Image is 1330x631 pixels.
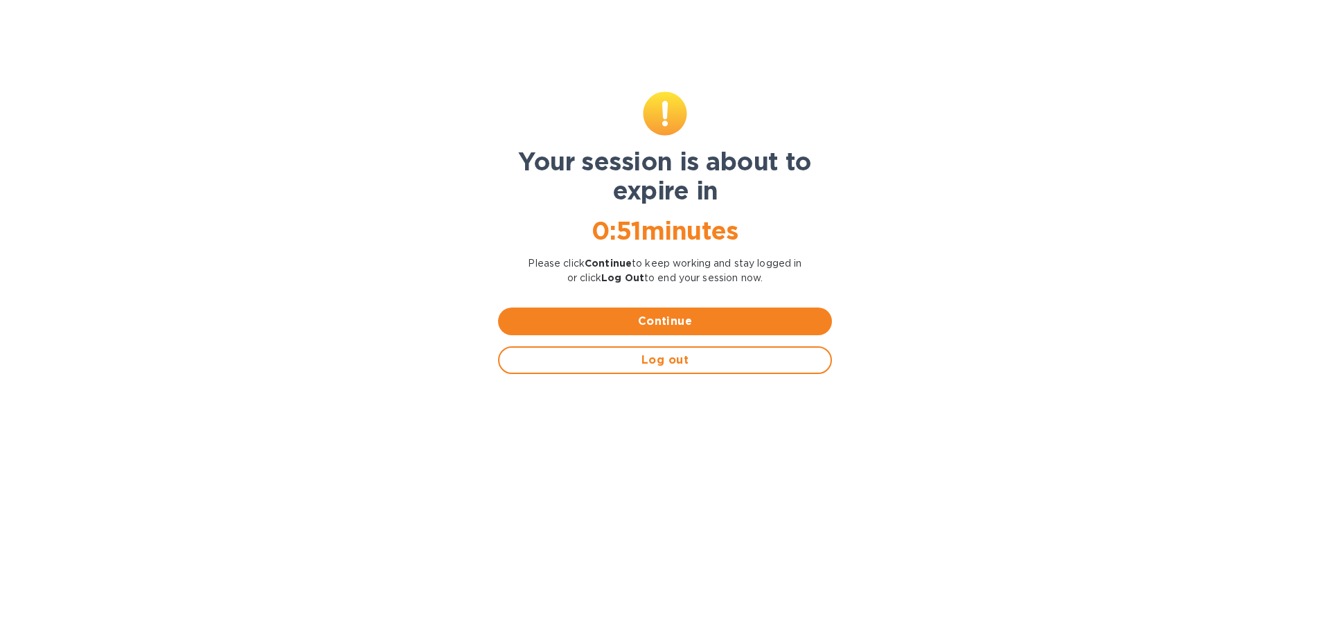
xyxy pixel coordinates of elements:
button: Continue [498,308,832,335]
b: Log Out [601,272,644,283]
span: Log out [511,352,819,368]
iframe: Chat Widget [1020,74,1330,631]
h1: Your session is about to expire in [498,147,832,205]
b: Continue [585,258,632,269]
h1: 0 : 51 minutes [498,216,832,245]
p: Please click to keep working and stay logged in or click to end your session now. [498,256,832,285]
button: Log out [498,346,832,374]
span: Continue [509,313,821,330]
